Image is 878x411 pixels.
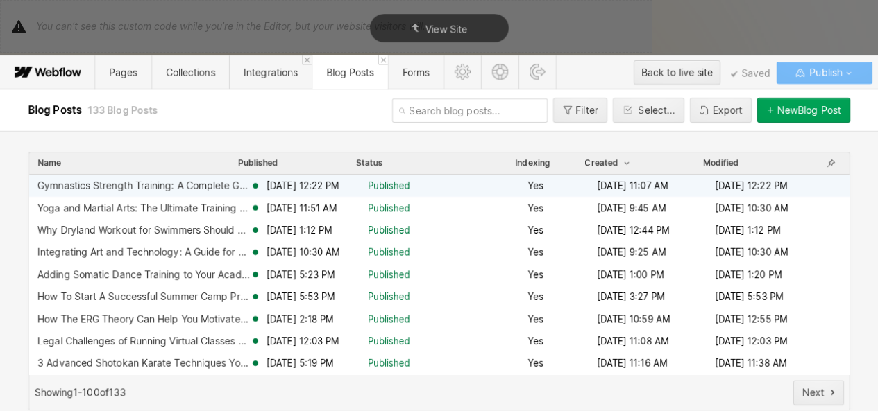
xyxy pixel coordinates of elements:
span: Integrations [244,67,298,78]
div: Status [356,157,383,168]
div: Why Dryland Workout for Swimmers Should Be Part of Every Swim School Program [37,225,250,236]
span: [DATE] 1:00 PM [597,268,664,281]
span: Yes [527,202,543,214]
span: Published [368,202,410,214]
button: Created [584,157,633,169]
div: How The ERG Theory Can Help You Motivate Students [37,313,250,324]
span: 133 Blog Posts [88,104,158,116]
div: Export [713,105,743,116]
span: [DATE] 1:12 PM [715,224,781,236]
input: Search blog posts... [392,98,548,123]
span: [DATE] 5:53 PM [267,290,335,303]
div: 3 Advanced Shotokan Karate Techniques You’re Probably Not Teaching — But Should Be [37,358,250,369]
div: Adding Somatic Dance Training to Your Academy: What You Need to Know [37,269,250,280]
span: Showing 1 - 100 of 133 [35,387,126,398]
span: [DATE] 3:27 PM [597,290,665,303]
span: Pages [109,67,137,78]
span: [DATE] 12:55 PM [715,313,788,325]
span: [DATE] 11:07 AM [597,180,668,192]
a: Close 'Blog Posts' tab [378,55,388,65]
div: Filter [576,105,598,116]
span: Published [368,180,410,192]
span: [DATE] 5:53 PM [715,290,784,303]
span: [DATE] 1:20 PM [715,268,782,281]
span: [DATE] 10:59 AM [597,313,670,325]
div: Yoga and Martial Arts: The Ultimate Training Combo for Martial Arts Schools [37,202,250,213]
span: [DATE] 12:03 PM [267,335,339,347]
button: Filter [553,98,607,123]
span: [DATE] 10:30 AM [715,202,788,214]
span: Published [368,290,410,303]
span: Yes [527,313,543,325]
span: Collections [166,67,215,78]
div: Select... [639,105,675,116]
span: Published [238,157,278,168]
span: Publish [807,62,842,83]
span: Yes [527,224,543,236]
span: Blog Posts [326,67,374,78]
span: Modified [703,157,739,168]
button: Modified [702,157,740,169]
a: Close 'Integrations' tab [302,55,312,65]
span: Published [368,313,410,325]
button: Published [237,157,279,169]
span: Published [368,335,410,347]
span: Published [368,268,410,281]
button: Indexing [515,157,551,169]
span: Indexing [516,157,550,168]
span: [DATE] 5:23 PM [267,268,335,281]
span: [DATE] 2:18 PM [267,313,334,325]
span: Blog Posts [28,103,85,116]
span: Yes [527,268,543,281]
span: Published [368,224,410,236]
span: Created [585,157,632,168]
span: [DATE] 10:30 AM [267,246,340,259]
span: [DATE] 11:16 AM [597,357,668,369]
span: Yes [527,180,543,192]
div: Legal Challenges of Running Virtual Classes and How to Overcome Them [37,335,250,347]
button: Status [355,157,384,169]
span: Yes [527,335,543,347]
span: [DATE] 11:38 AM [715,357,787,369]
span: Published [368,357,410,369]
span: Saved [731,71,770,78]
span: [DATE] 11:51 AM [267,202,337,214]
span: [DATE] 10:30 AM [715,246,788,259]
div: Next [802,387,825,398]
span: View Site [425,23,467,35]
div: Gymnastics Strength Training: A Complete Guide for Coaches and Athletes [37,180,250,191]
button: Export [690,98,752,123]
div: How To Start A Successful Summer Camp Program: A Summer Camp Guide for Academies [37,291,250,302]
span: [DATE] 9:25 AM [597,246,666,259]
button: Back to live site [634,60,720,85]
span: Name [38,157,62,168]
span: Yes [527,357,543,369]
span: [DATE] 12:03 PM [715,335,788,347]
span: [DATE] 9:45 AM [597,202,666,214]
span: [DATE] 5:19 PM [267,357,334,369]
span: Forms [403,67,430,78]
button: Select... [613,98,684,123]
span: [DATE] 1:12 PM [267,224,332,236]
button: Name [37,157,62,169]
button: Next page [793,380,844,405]
span: [DATE] 12:44 PM [597,224,670,236]
span: Published [368,246,410,259]
span: [DATE] 12:22 PM [715,180,788,192]
div: Back to live site [641,62,713,83]
button: Publish [777,62,872,84]
div: New Blog Post [777,105,841,116]
button: NewBlog Post [757,98,850,123]
span: Yes [527,246,543,259]
div: Integrating Art and Technology: A Guide for Art Teachers and Art Academies [37,247,250,258]
span: [DATE] 12:22 PM [267,180,339,192]
span: Yes [527,290,543,303]
span: [DATE] 11:08 AM [597,335,669,347]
